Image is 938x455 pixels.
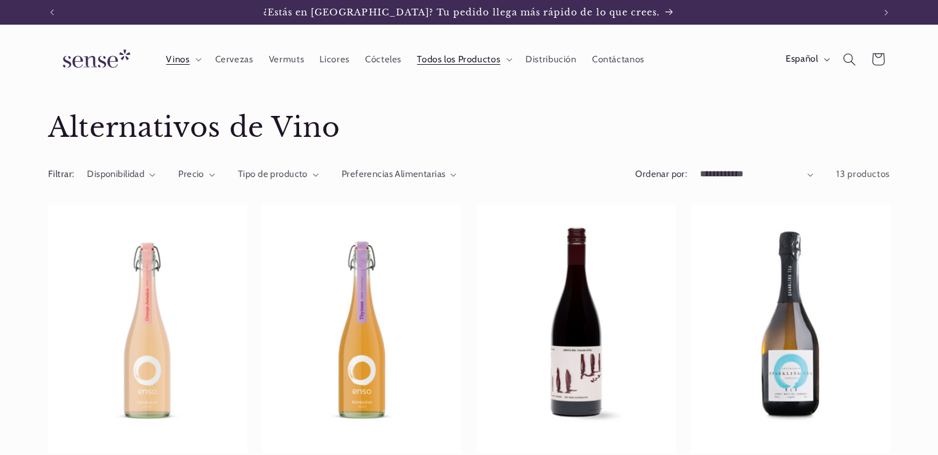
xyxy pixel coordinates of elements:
span: Todos los Productos [417,54,500,65]
span: Vermuts [269,54,304,65]
summary: Tipo de producto (0 seleccionado) [238,168,319,181]
span: Cervezas [215,54,253,65]
span: Disponibilidad [87,168,144,179]
span: Distribución [525,54,577,65]
span: 13 productos [836,168,890,179]
a: Sense [43,37,146,82]
a: Licores [312,46,358,73]
h2: Filtrar: [48,168,74,181]
span: ¿Estás en [GEOGRAPHIC_DATA]? Tu pedido llega más rápido de lo que crees. [263,7,660,18]
span: Contáctanos [592,54,644,65]
span: Licores [319,54,349,65]
summary: Precio [178,168,215,181]
a: Contáctanos [584,46,652,73]
summary: Preferencias Alimentarias (0 seleccionado) [342,168,457,181]
h1: Alternativos de Vino [48,110,890,146]
a: Distribución [518,46,585,73]
span: Tipo de producto [238,168,308,179]
summary: Disponibilidad (0 seleccionado) [87,168,155,181]
span: Vinos [166,54,189,65]
summary: Vinos [158,46,207,73]
a: Vermuts [261,46,312,73]
a: Cócteles [357,46,409,73]
span: Cócteles [365,54,401,65]
summary: Todos los Productos [409,46,518,73]
img: Sense [48,42,141,77]
summary: Búsqueda [836,45,864,73]
label: Ordenar por: [635,168,687,179]
a: Cervezas [207,46,261,73]
span: Precio [178,168,204,179]
button: Español [778,47,835,72]
span: Preferencias Alimentarias [342,168,446,179]
span: Español [786,52,818,66]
